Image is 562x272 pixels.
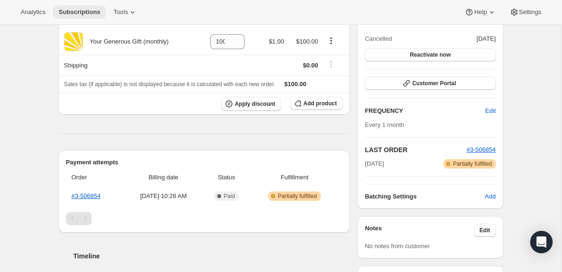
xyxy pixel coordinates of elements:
span: Edit [480,227,490,234]
span: $0.00 [303,62,318,69]
span: Fulfillment [252,173,337,182]
span: Status [206,173,246,182]
span: Analytics [21,8,45,16]
span: Sales tax (if applicable) is not displayed because it is calculated with each new order. [64,81,275,88]
h2: FREQUENCY [365,106,485,116]
button: Add product [290,97,342,110]
span: Reactivate now [410,51,451,59]
h2: LAST ORDER [365,145,466,154]
h2: Payment attempts [66,158,343,167]
span: Help [474,8,487,16]
button: Help [459,6,502,19]
button: Edit [474,224,496,237]
div: Open Intercom Messenger [530,231,553,253]
div: Your Generous Gift (monthly) [83,37,169,46]
button: Shipping actions [324,59,339,69]
button: #3-506854 [466,145,495,154]
button: Reactivate now [365,48,495,61]
span: Customer Portal [412,80,456,87]
button: Tools [108,6,143,19]
button: Add [479,189,501,204]
h6: Batching Settings [365,192,485,201]
span: [DATE] · 10:28 AM [126,191,200,201]
button: Edit [480,103,501,118]
button: Analytics [15,6,51,19]
img: product img [64,32,83,51]
span: [DATE] [365,159,384,169]
span: Apply discount [235,100,275,108]
span: Paid [224,192,235,200]
span: No notes from customer [365,243,430,250]
span: [DATE] [477,34,496,44]
a: #3-506854 [466,146,495,153]
span: Partially fulfilled [453,160,492,168]
span: Edit [485,106,495,116]
th: Shipping [59,55,198,75]
h3: Notes [365,224,474,237]
span: $100.00 [296,38,318,45]
button: Apply discount [222,97,281,111]
span: Add [485,192,495,201]
span: Partially fulfilled [278,192,317,200]
span: Billing date [126,173,200,182]
nav: Pagination [66,212,343,225]
span: Tools [113,8,128,16]
span: Cancelled [365,34,392,44]
th: Order [66,167,124,188]
span: Every 1 month [365,121,404,128]
span: $100.00 [284,81,306,88]
span: Settings [519,8,541,16]
span: Subscriptions [59,8,100,16]
span: Add product [303,100,337,107]
button: Settings [504,6,547,19]
button: Subscriptions [53,6,106,19]
h2: Timeline [74,251,350,261]
a: #3-506854 [72,192,101,199]
span: $1.00 [269,38,284,45]
button: Product actions [324,36,339,46]
button: Customer Portal [365,77,495,90]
